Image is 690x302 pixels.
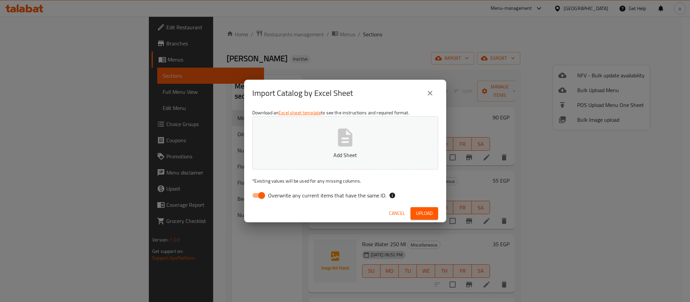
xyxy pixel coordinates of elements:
[252,88,353,99] h2: Import Catalog by Excel Sheet
[386,207,408,220] button: Cancel
[252,178,438,184] p: Existing values will be used for any missing columns.
[278,108,321,117] a: Excel sheet template
[244,107,446,204] div: Download an to see the instructions and required format.
[389,192,396,199] svg: If the overwrite option isn't selected, then the items that match an existing ID will be ignored ...
[410,207,438,220] button: Upload
[389,209,405,218] span: Cancel
[416,209,433,218] span: Upload
[422,85,438,101] button: close
[263,151,428,159] p: Add Sheet
[252,116,438,169] button: Add Sheet
[268,191,386,199] span: Overwrite any current items that have the same ID.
